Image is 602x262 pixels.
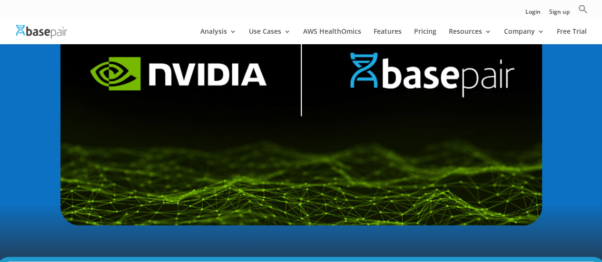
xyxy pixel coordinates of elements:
a: AWS HealthOmics [303,28,361,44]
a: Search Icon Link [578,4,588,19]
a: Use Cases [249,28,291,44]
a: Resources [449,28,492,44]
a: Features [374,28,402,44]
svg: Search [578,4,588,14]
a: Company [504,28,544,44]
a: Analysis [200,28,237,44]
a: Sign up [549,9,570,19]
a: Pricing [414,28,436,44]
a: Login [525,9,541,19]
img: Basepair [16,25,67,39]
a: Free Trial [557,28,587,44]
